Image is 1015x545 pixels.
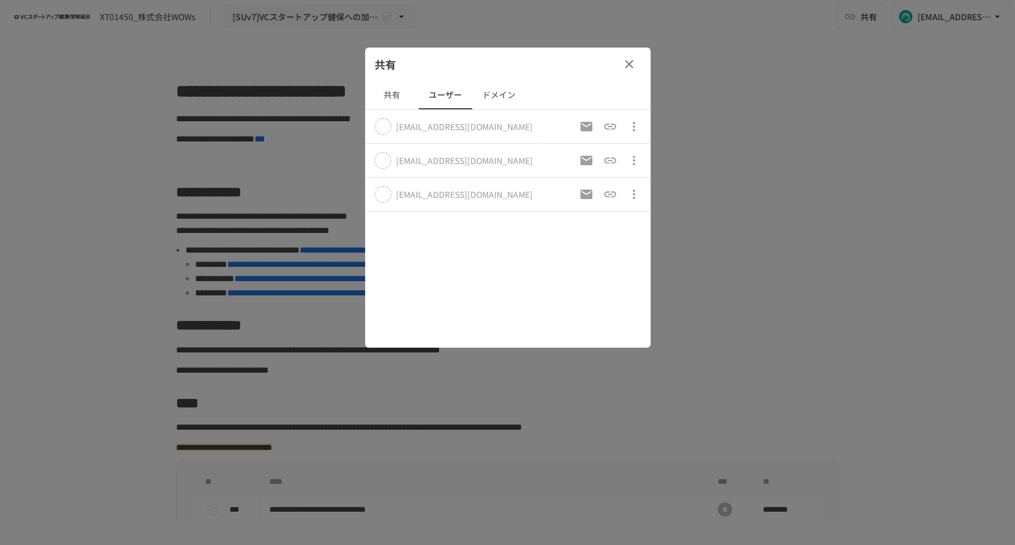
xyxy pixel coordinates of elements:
[574,115,598,138] button: 招待メールの再送
[574,182,598,206] button: 招待メールの再送
[365,48,651,81] div: 共有
[472,81,526,109] button: ドメイン
[598,149,622,172] button: 招待URLをコピー（以前のものは破棄）
[598,182,622,206] button: 招待URLをコピー（以前のものは破棄）
[396,121,533,133] div: このユーザーはまだログインしていません。
[598,115,622,138] button: 招待URLをコピー（以前のものは破棄）
[574,149,598,172] button: 招待メールの再送
[396,188,533,200] div: このユーザーはまだログインしていません。
[419,81,472,109] button: ユーザー
[365,81,419,109] button: 共有
[396,155,533,166] div: このユーザーはまだログインしていません。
